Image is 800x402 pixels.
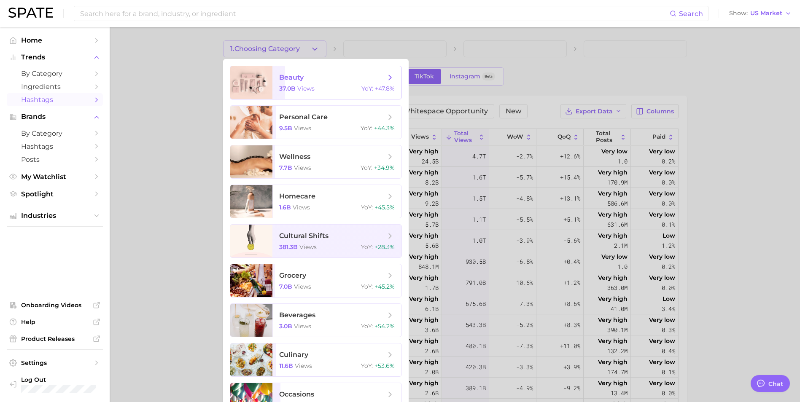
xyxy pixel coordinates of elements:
[374,124,395,132] span: +44.3%
[7,373,103,395] a: Log out. Currently logged in with e-mail CSnow@ulta.com.
[374,322,395,330] span: +54.2%
[7,93,103,106] a: Hashtags
[293,204,310,211] span: views
[21,173,89,181] span: My Watchlist
[7,299,103,311] a: Onboarding Videos
[279,85,296,92] span: 37.0b
[79,6,670,21] input: Search here for a brand, industry, or ingredient
[294,164,311,172] span: views
[361,85,373,92] span: YoY :
[7,153,103,166] a: Posts
[7,188,103,201] a: Spotlight
[21,335,89,343] span: Product Releases
[679,10,703,18] span: Search
[279,283,292,290] span: 7.0b
[7,67,103,80] a: by Category
[21,212,89,220] span: Industries
[294,124,311,132] span: views
[374,204,395,211] span: +45.5%
[21,129,89,137] span: by Category
[374,164,395,172] span: +34.9%
[279,204,291,211] span: 1.6b
[279,362,293,370] span: 11.6b
[361,322,373,330] span: YoY :
[21,83,89,91] span: Ingredients
[7,209,103,222] button: Industries
[279,192,315,200] span: homecare
[7,51,103,64] button: Trends
[727,8,794,19] button: ShowUS Market
[361,164,372,172] span: YoY :
[279,390,314,398] span: occasions
[361,204,373,211] span: YoY :
[279,243,298,251] span: 381.3b
[21,54,89,61] span: Trends
[7,34,103,47] a: Home
[21,96,89,104] span: Hashtags
[7,80,103,93] a: Ingredients
[7,356,103,369] a: Settings
[374,243,395,251] span: +28.3%
[375,85,395,92] span: +47.8%
[361,124,372,132] span: YoY :
[7,332,103,345] a: Product Releases
[21,318,89,326] span: Help
[279,124,292,132] span: 9.5b
[729,11,748,16] span: Show
[295,362,312,370] span: views
[7,127,103,140] a: by Category
[7,110,103,123] button: Brands
[279,113,328,121] span: personal care
[279,351,308,359] span: culinary
[21,301,89,309] span: Onboarding Videos
[299,243,317,251] span: views
[21,376,96,383] span: Log Out
[21,70,89,78] span: by Category
[7,170,103,183] a: My Watchlist
[294,283,311,290] span: views
[7,140,103,153] a: Hashtags
[21,359,89,367] span: Settings
[374,283,395,290] span: +45.2%
[279,311,315,319] span: beverages
[279,322,292,330] span: 3.0b
[750,11,782,16] span: US Market
[279,232,329,240] span: cultural shifts
[361,283,373,290] span: YoY :
[279,164,292,172] span: 7.7b
[297,85,315,92] span: views
[279,153,310,161] span: wellness
[21,155,89,163] span: Posts
[361,243,373,251] span: YoY :
[21,142,89,150] span: Hashtags
[279,271,306,279] span: grocery
[21,190,89,198] span: Spotlight
[374,362,395,370] span: +53.6%
[361,362,373,370] span: YoY :
[279,73,304,81] span: beauty
[8,8,53,18] img: SPATE
[7,316,103,328] a: Help
[21,113,89,121] span: Brands
[294,322,311,330] span: views
[21,36,89,44] span: Home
